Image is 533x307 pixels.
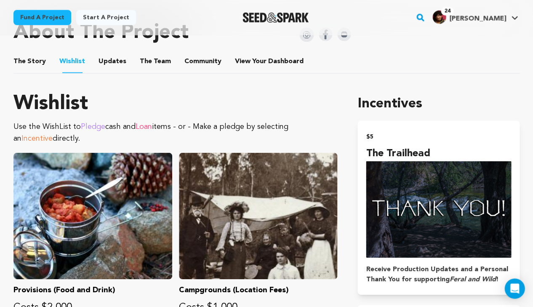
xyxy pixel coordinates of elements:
span: Community [184,56,221,67]
em: Feral and Wild [449,276,496,283]
a: Start a project [76,10,136,25]
img: 9732bf93d350c959.jpg [432,11,446,24]
span: Team [140,56,171,67]
h4: Receive Production Updates and a Personal Thank You for supporting ! [366,264,511,285]
a: Rocco G.'s Profile [431,9,520,24]
span: [PERSON_NAME] [449,16,506,22]
p: Provisions (Food and Drink) [13,284,172,296]
span: Updates [99,56,126,67]
h1: Wishlist [13,94,337,114]
span: Story [13,56,46,67]
span: Rocco G.'s Profile [431,9,520,27]
span: Incentive [21,135,53,142]
span: Loan [136,123,152,131]
span: Pledge [81,123,105,131]
h2: $5 [366,131,511,143]
img: Seed&Spark Logo Dark Mode [243,13,309,23]
span: Dashboard [268,56,304,67]
h4: The Trailhead [366,146,511,161]
a: Seed&Spark Homepage [243,13,309,23]
span: The [13,56,26,67]
span: 24 [441,7,453,16]
span: Your [235,56,305,67]
p: Campgrounds (Location Fees) [179,284,338,296]
div: Rocco G.'s Profile [432,11,506,24]
img: incentive [366,161,511,258]
a: Fund a project [13,10,71,25]
span: Wishlist [59,56,85,67]
span: The [140,56,152,67]
button: $5 The Trailhead incentive Receive Production Updates and a Personal Thank You for supportingFera... [357,121,520,295]
div: Open Intercom Messenger [504,278,525,299]
h1: Incentives [357,94,520,114]
p: Use the WishList to cash and items - or - Make a pledge by selecting an directly. [13,121,337,144]
a: ViewYourDashboard [235,56,305,67]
